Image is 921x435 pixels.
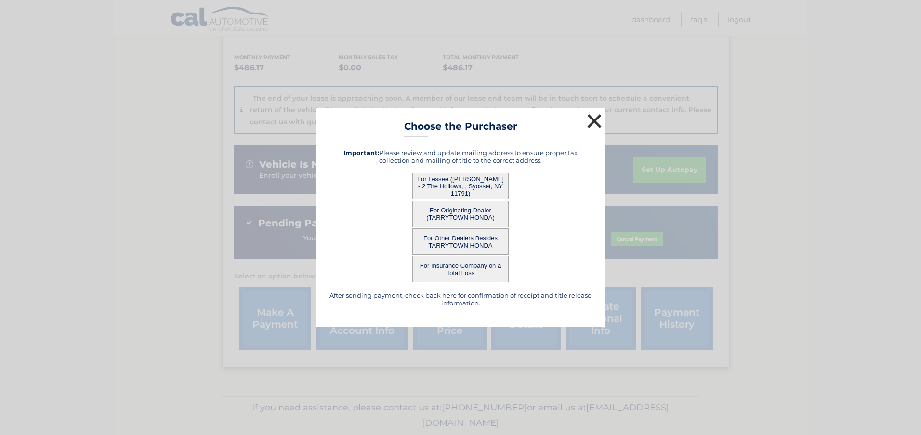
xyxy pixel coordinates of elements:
button: × [585,111,604,131]
strong: Important: [343,149,379,157]
button: For Originating Dealer (TARRYTOWN HONDA) [412,201,509,227]
h5: After sending payment, check back here for confirmation of receipt and title release information. [328,291,593,307]
h3: Choose the Purchaser [404,120,517,137]
h5: Please review and update mailing address to ensure proper tax collection and mailing of title to ... [328,149,593,164]
button: For Other Dealers Besides TARRYTOWN HONDA [412,228,509,255]
button: For Insurance Company on a Total Loss [412,256,509,282]
button: For Lessee ([PERSON_NAME] - 2 The Hollows, , Syosset, NY 11791) [412,173,509,199]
